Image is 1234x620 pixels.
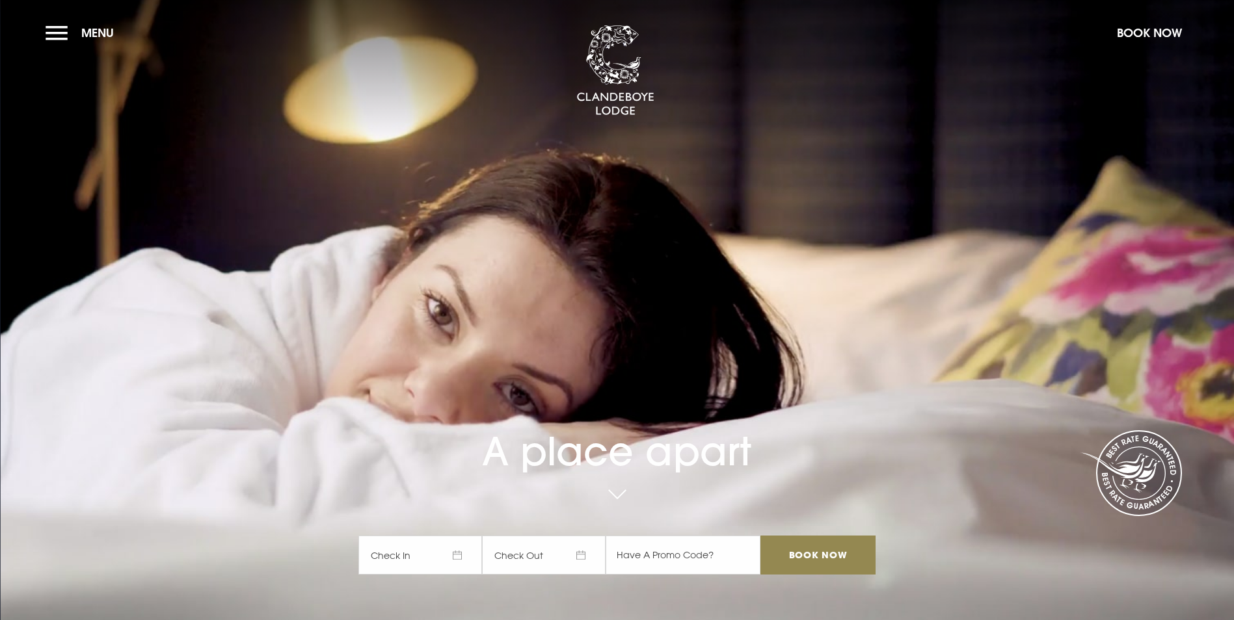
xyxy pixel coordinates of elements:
[358,536,482,575] span: Check In
[358,391,875,474] h1: A place apart
[606,536,760,575] input: Have A Promo Code?
[81,25,114,40] span: Menu
[1110,19,1188,47] button: Book Now
[576,25,654,116] img: Clandeboye Lodge
[46,19,120,47] button: Menu
[760,536,875,575] input: Book Now
[482,536,606,575] span: Check Out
